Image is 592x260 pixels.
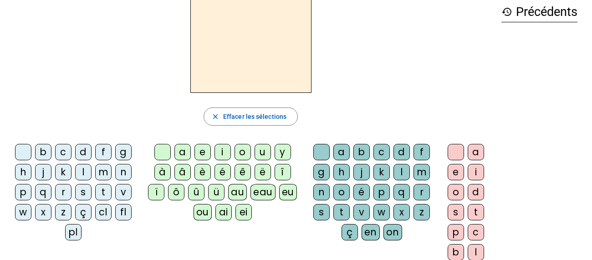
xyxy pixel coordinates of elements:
[15,184,31,200] div: p
[35,184,51,200] div: q
[448,184,464,200] div: o
[353,184,370,200] div: é
[75,204,92,220] div: ç
[468,184,484,200] div: d
[214,164,231,180] div: é
[383,224,402,240] div: on
[255,164,271,180] div: ë
[333,144,350,160] div: a
[115,184,132,200] div: v
[468,164,484,180] div: i
[393,204,410,220] div: x
[35,164,51,180] div: j
[188,184,204,200] div: û
[168,184,184,200] div: ô
[95,164,112,180] div: m
[448,224,464,240] div: p
[235,144,251,160] div: o
[373,144,390,160] div: c
[468,144,484,160] div: a
[95,184,112,200] div: t
[413,204,430,220] div: z
[215,204,232,220] div: ai
[35,144,51,160] div: b
[448,204,464,220] div: s
[154,164,171,180] div: à
[223,111,286,122] span: Effacer les sélections
[235,204,252,220] div: ei
[75,184,92,200] div: s
[214,144,231,160] div: i
[501,6,512,17] mat-icon: history
[194,204,212,220] div: ou
[250,184,276,200] div: eau
[393,144,410,160] div: d
[55,164,71,180] div: k
[95,204,112,220] div: cl
[353,204,370,220] div: v
[174,144,191,160] div: a
[194,164,211,180] div: è
[235,164,251,180] div: ê
[413,164,430,180] div: m
[15,164,31,180] div: h
[95,144,112,160] div: f
[275,144,291,160] div: y
[393,184,410,200] div: q
[174,164,191,180] div: â
[448,164,464,180] div: e
[362,224,380,240] div: en
[373,204,390,220] div: w
[501,2,577,22] h3: Précédents
[204,107,298,126] button: Effacer les sélections
[275,164,291,180] div: î
[211,112,219,121] mat-icon: close
[115,144,132,160] div: g
[75,144,92,160] div: d
[279,184,297,200] div: eu
[55,204,71,220] div: z
[115,204,132,220] div: fl
[353,164,370,180] div: j
[313,204,330,220] div: s
[413,184,430,200] div: r
[228,184,247,200] div: au
[15,204,31,220] div: w
[373,164,390,180] div: k
[393,164,410,180] div: l
[373,184,390,200] div: p
[313,164,330,180] div: g
[342,224,358,240] div: ç
[148,184,164,200] div: ï
[468,224,484,240] div: c
[115,164,132,180] div: n
[194,144,211,160] div: e
[208,184,225,200] div: ü
[75,164,92,180] div: l
[353,144,370,160] div: b
[333,184,350,200] div: o
[65,224,82,240] div: pl
[255,144,271,160] div: u
[313,184,330,200] div: n
[333,164,350,180] div: h
[333,204,350,220] div: t
[55,144,71,160] div: c
[55,184,71,200] div: r
[35,204,51,220] div: x
[413,144,430,160] div: f
[468,204,484,220] div: t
